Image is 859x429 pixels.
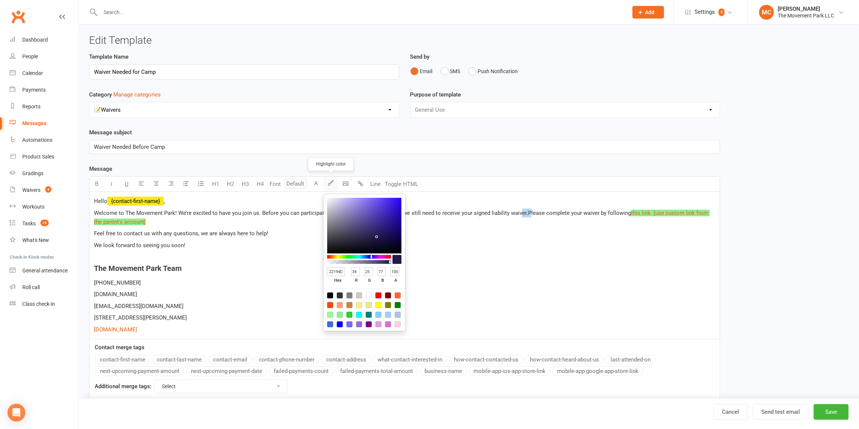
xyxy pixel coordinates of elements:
[420,366,467,376] button: business-name
[22,53,38,59] div: People
[89,128,132,137] label: Message subject
[9,7,27,26] a: Clubworx
[440,64,461,78] button: SMS
[385,292,391,298] div: #800000
[528,210,631,216] span: Please complete your waiver by following
[356,292,362,298] div: #cccccc
[22,237,49,243] div: What's New
[269,366,333,376] button: failed-payments-count
[814,404,849,420] button: Save
[10,82,78,98] a: Payments
[410,52,430,61] label: Send by
[22,87,46,93] div: Payments
[22,154,54,160] div: Product Sales
[309,177,323,191] button: A
[22,170,43,176] div: Gradings
[253,177,268,191] button: H4
[327,321,333,327] div: #4169e1
[368,177,383,191] button: Line
[89,35,849,46] h3: Edit Template
[22,268,68,274] div: General attendance
[346,292,352,298] div: #808080
[113,90,161,99] button: Category
[10,132,78,148] a: Automations
[346,302,352,308] div: #cd853f
[356,302,362,308] div: #ffec8b
[385,321,391,327] div: #da70d6
[254,355,319,364] button: contact-phone-number
[366,292,372,298] div: #ffffff
[10,262,78,279] a: General attendance kiosk mode
[10,232,78,249] a: What's New
[10,296,78,312] a: Class kiosk mode
[719,9,725,16] span: 3
[337,312,343,318] div: #90ee90
[22,187,40,193] div: Waivers
[468,64,518,78] button: Push Notification
[94,291,137,298] span: [DOMAIN_NAME]
[238,177,253,191] button: H3
[89,90,161,99] label: Category
[10,115,78,132] a: Messages
[375,312,381,318] div: #87cefa
[366,302,372,308] div: #f0e68c
[152,355,206,364] button: contact-last-name
[94,230,268,237] span: Feel free to contact us with any questions, we are always here to help!
[449,355,523,364] button: how-contact-contacted-us
[94,264,182,273] span: The Movement Park Team
[375,321,381,327] div: #dda0dd
[22,204,45,210] div: Workouts
[223,177,238,191] button: H2
[327,276,349,285] label: hex
[95,366,184,376] button: next-upcoming-payment-amount
[10,65,78,82] a: Calendar
[208,177,223,191] button: H1
[94,210,527,216] span: Welcome to The Movement Park! We’re excited to have you join us. Before you can participate in [a...
[10,182,78,199] a: Waivers 4
[395,321,401,327] div: #ffd1dc
[525,355,604,364] button: how-contact-heard-about-us
[364,276,375,285] label: g
[390,276,401,285] label: a
[337,292,343,298] div: #333333
[346,321,352,327] div: #7b68ee
[321,355,371,364] button: contact-address
[94,326,137,333] span: [DOMAIN_NAME]
[410,64,433,78] button: Email
[410,90,461,99] label: Purpose of template
[373,355,447,364] button: what-contact-interested-in
[395,312,401,318] div: #b0c4de
[366,312,372,318] div: #008080
[395,292,401,298] div: #ff6347
[10,279,78,296] a: Roll call
[753,404,808,420] button: Send test email
[385,312,391,318] div: #a2cffe
[10,48,78,65] a: People
[351,276,362,285] label: r
[22,104,40,109] div: Reports
[377,276,388,285] label: b
[268,177,283,191] button: Font
[125,181,128,187] span: U
[356,312,362,318] div: #00ffff
[119,177,134,191] button: U
[337,321,343,327] div: #0000ff
[22,37,48,43] div: Dashboard
[552,366,643,376] button: mobile-app-google-app-store-link
[335,366,418,376] button: failed-payments-total-amount
[366,321,372,327] div: #800080
[383,177,420,191] button: Toggle HTML
[95,355,150,364] button: contact-first-name
[778,12,834,19] div: The Movement Park LLC
[632,6,664,19] button: Add
[22,220,36,226] div: Tasks
[22,70,43,76] div: Calendar
[606,355,655,364] button: last-attended-on
[94,144,165,150] span: Waiver Needed Before Camp
[10,32,78,48] a: Dashboard
[10,215,78,232] a: Tasks 19
[327,302,333,308] div: #ff4500
[94,303,183,310] span: [EMAIL_ADDRESS][DOMAIN_NAME]
[645,9,655,15] span: Add
[10,165,78,182] a: Gradings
